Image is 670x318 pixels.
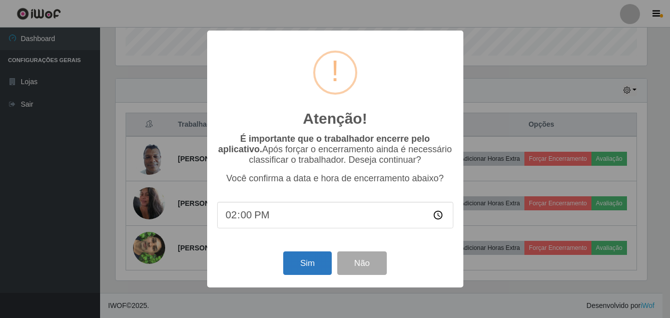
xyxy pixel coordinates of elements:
p: Você confirma a data e hora de encerramento abaixo? [217,173,453,184]
h2: Atenção! [303,110,367,128]
button: Sim [283,251,332,275]
button: Não [337,251,387,275]
p: Após forçar o encerramento ainda é necessário classificar o trabalhador. Deseja continuar? [217,134,453,165]
b: É importante que o trabalhador encerre pelo aplicativo. [218,134,430,154]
